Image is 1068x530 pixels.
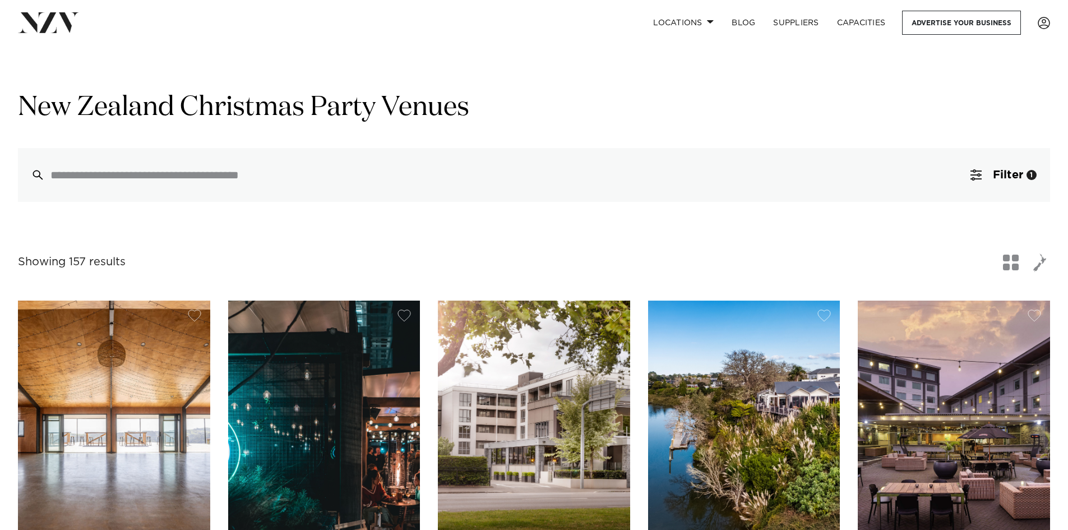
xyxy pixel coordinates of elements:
span: Filter [993,169,1023,181]
div: 1 [1027,170,1037,180]
a: SUPPLIERS [764,11,827,35]
div: Showing 157 results [18,254,126,271]
a: BLOG [723,11,764,35]
button: Filter1 [957,148,1050,202]
a: Locations [644,11,723,35]
a: Advertise your business [902,11,1021,35]
h1: New Zealand Christmas Party Venues [18,90,1050,126]
a: Capacities [828,11,895,35]
img: nzv-logo.png [18,12,79,33]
